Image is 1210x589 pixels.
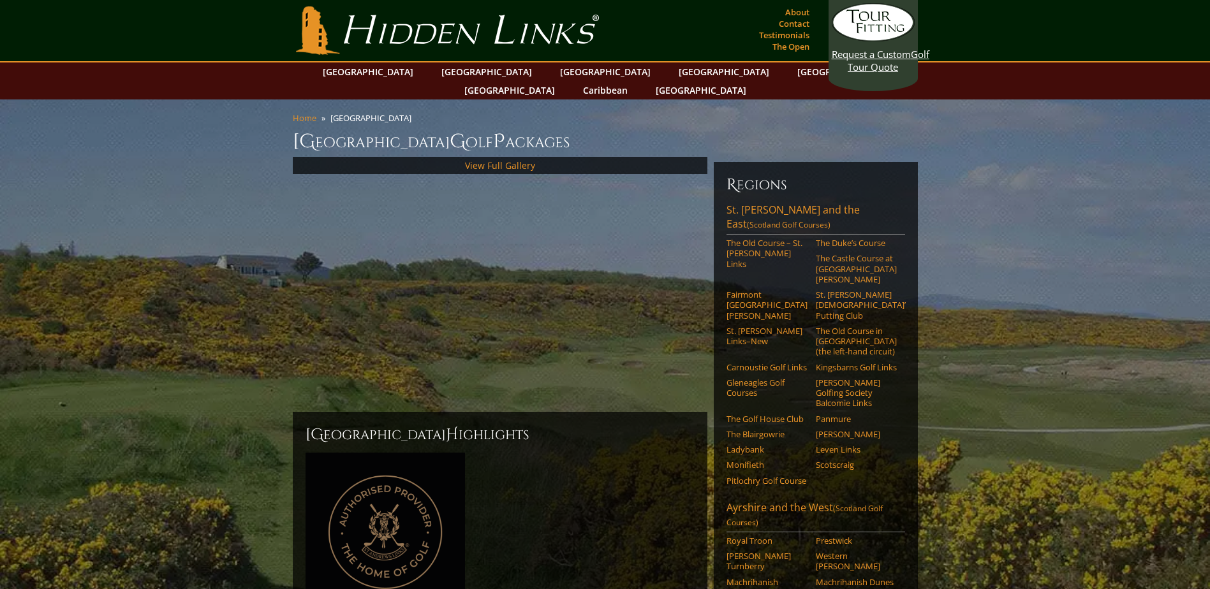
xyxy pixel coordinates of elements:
a: Monifieth [727,460,808,470]
a: [GEOGRAPHIC_DATA] [672,62,776,81]
a: [GEOGRAPHIC_DATA] [649,81,753,99]
a: [GEOGRAPHIC_DATA] [458,81,561,99]
a: Leven Links [816,444,897,454]
a: Pitlochry Golf Course [727,476,808,486]
span: G [450,129,466,154]
span: Request a Custom [832,48,911,61]
span: (Scotland Golf Courses) [727,503,883,528]
a: Panmure [816,414,897,424]
a: Contact [776,15,813,33]
a: The Duke’s Course [816,238,897,248]
h1: [GEOGRAPHIC_DATA] olf ackages [293,129,918,154]
a: Prestwick [816,535,897,546]
a: Testimonials [756,26,813,44]
a: Kingsbarns Golf Links [816,362,897,372]
a: [GEOGRAPHIC_DATA] [435,62,538,81]
a: The Open [769,38,813,55]
a: The Old Course in [GEOGRAPHIC_DATA] (the left-hand circuit) [816,326,897,357]
a: Royal Troon [727,535,808,546]
a: Gleneagles Golf Courses [727,377,808,398]
li: [GEOGRAPHIC_DATA] [330,112,417,124]
a: Request a CustomGolf Tour Quote [832,3,915,73]
a: Scotscraig [816,460,897,470]
a: View Full Gallery [465,159,535,171]
a: Western [PERSON_NAME] [816,551,897,572]
a: St. [PERSON_NAME] Links–New [727,326,808,347]
a: [PERSON_NAME] [816,429,897,439]
a: The Golf House Club [727,414,808,424]
span: (Scotland Golf Courses) [747,219,830,230]
a: St. [PERSON_NAME] [DEMOGRAPHIC_DATA]’ Putting Club [816,289,897,321]
a: The Blairgowrie [727,429,808,439]
a: Fairmont [GEOGRAPHIC_DATA][PERSON_NAME] [727,289,808,321]
a: Machrihanish [727,577,808,587]
a: [GEOGRAPHIC_DATA] [791,62,894,81]
a: [PERSON_NAME] Turnberry [727,551,808,572]
a: Ladybank [727,444,808,454]
a: St. [PERSON_NAME] and the East(Scotland Golf Courses) [727,203,905,235]
a: [PERSON_NAME] Golfing Society Balcomie Links [816,377,897,409]
a: Home [293,112,316,124]
a: [GEOGRAPHIC_DATA] [316,62,420,81]
a: About [782,3,813,21]
a: [GEOGRAPHIC_DATA] [554,62,657,81]
a: Ayrshire and the West(Scotland Golf Courses) [727,500,905,532]
a: The Old Course – St. [PERSON_NAME] Links [727,238,808,269]
span: P [493,129,505,154]
span: H [446,425,459,445]
a: Caribbean [577,81,634,99]
h6: Regions [727,175,905,195]
h2: [GEOGRAPHIC_DATA] ighlights [306,425,695,445]
a: The Castle Course at [GEOGRAPHIC_DATA][PERSON_NAME] [816,253,897,284]
a: Machrihanish Dunes [816,577,897,587]
a: Carnoustie Golf Links [727,362,808,372]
